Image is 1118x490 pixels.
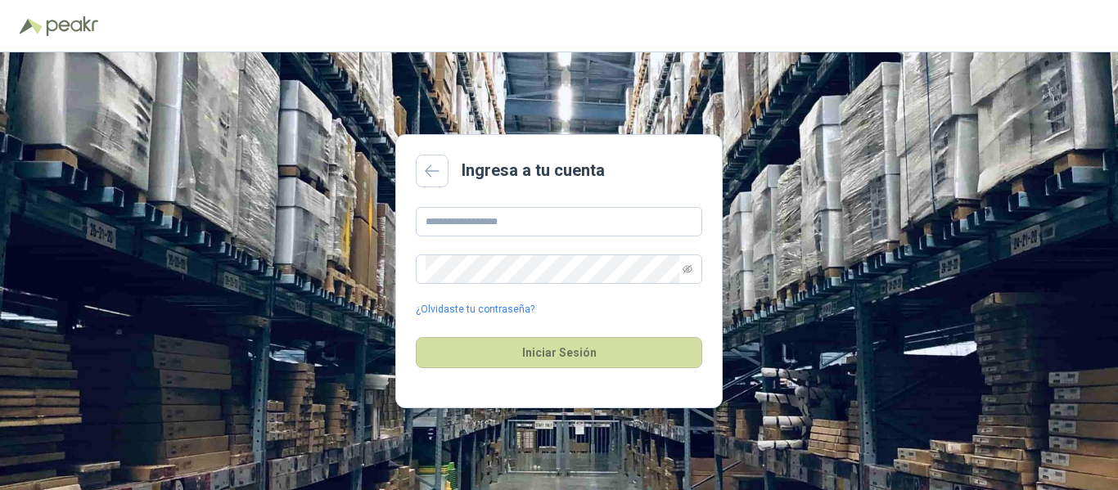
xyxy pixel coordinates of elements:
span: eye-invisible [683,264,692,274]
h2: Ingresa a tu cuenta [462,158,605,183]
button: Iniciar Sesión [416,337,702,368]
img: Logo [20,18,43,34]
img: Peakr [46,16,98,36]
a: ¿Olvidaste tu contraseña? [416,302,534,317]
